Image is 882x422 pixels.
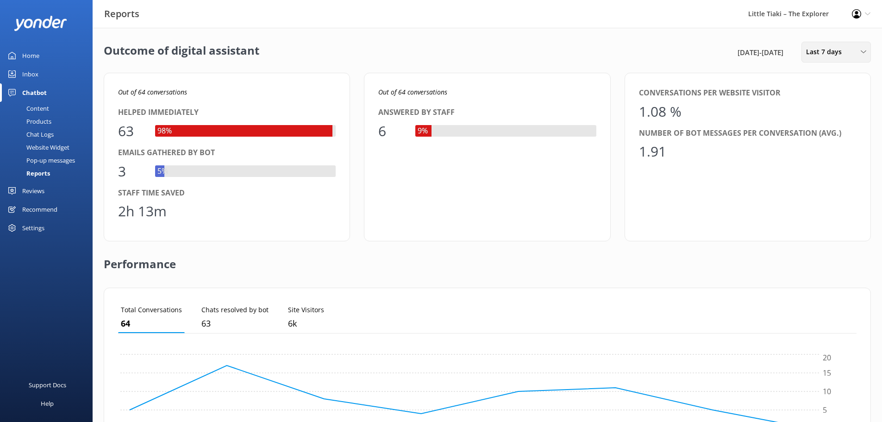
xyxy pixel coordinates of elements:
[639,140,667,163] div: 1.91
[639,101,682,123] div: 1.08 %
[806,47,847,57] span: Last 7 days
[738,47,783,58] span: [DATE] - [DATE]
[6,141,69,154] div: Website Widget
[6,102,49,115] div: Content
[6,167,93,180] a: Reports
[6,128,93,141] a: Chat Logs
[22,219,44,237] div: Settings
[22,182,44,200] div: Reviews
[378,120,406,142] div: 6
[118,187,336,199] div: Staff time saved
[6,154,75,167] div: Pop-up messages
[29,376,66,394] div: Support Docs
[41,394,54,413] div: Help
[415,125,430,137] div: 9%
[104,6,139,21] h3: Reports
[118,200,167,222] div: 2h 13m
[6,141,93,154] a: Website Widget
[6,115,51,128] div: Products
[118,107,336,119] div: Helped immediately
[6,154,93,167] a: Pop-up messages
[14,16,67,31] img: yonder-white-logo.png
[823,386,831,397] tspan: 10
[201,305,269,315] p: Chats resolved by bot
[378,88,447,96] i: Out of 64 conversations
[823,368,831,378] tspan: 15
[104,42,259,63] h2: Outcome of digital assistant
[823,353,831,363] tspan: 20
[6,167,50,180] div: Reports
[22,200,57,219] div: Recommend
[639,87,857,99] div: Conversations per website visitor
[118,160,146,183] div: 3
[104,241,176,278] h2: Performance
[6,102,93,115] a: Content
[288,317,324,330] p: 5,910
[201,317,269,330] p: 63
[22,83,47,102] div: Chatbot
[155,165,170,177] div: 5%
[22,46,39,65] div: Home
[121,305,182,315] p: Total Conversations
[6,128,54,141] div: Chat Logs
[6,115,93,128] a: Products
[118,88,187,96] i: Out of 64 conversations
[118,147,336,159] div: Emails gathered by bot
[22,65,38,83] div: Inbox
[823,405,827,415] tspan: 5
[639,127,857,139] div: Number of bot messages per conversation (avg.)
[378,107,596,119] div: Answered by staff
[155,125,174,137] div: 98%
[118,120,146,142] div: 63
[288,305,324,315] p: Site Visitors
[121,317,182,330] p: 64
